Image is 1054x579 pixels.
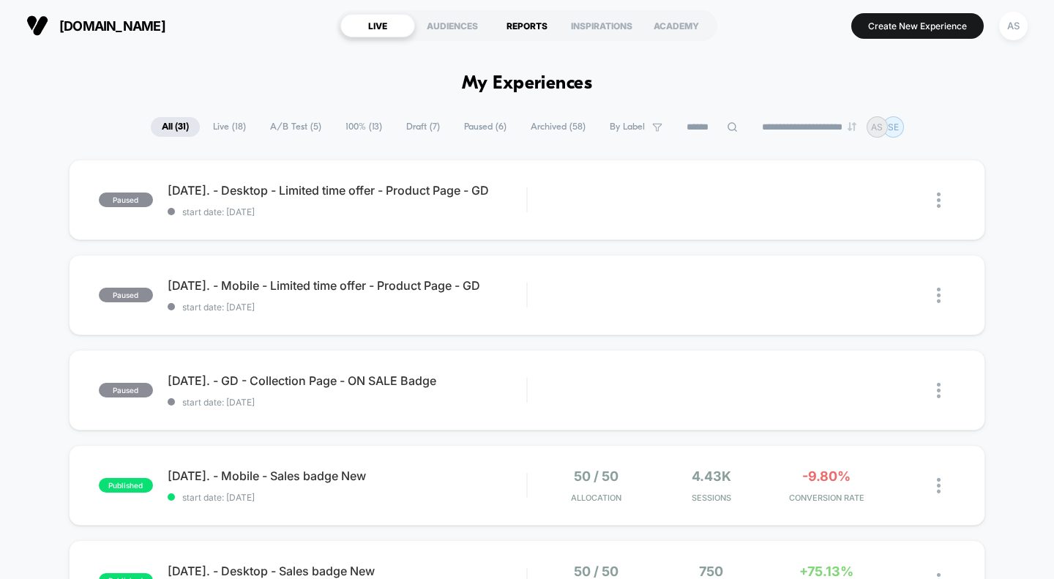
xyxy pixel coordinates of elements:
div: AUDIENCES [415,14,490,37]
span: start date: [DATE] [168,492,527,503]
span: CONVERSION RATE [773,493,881,503]
img: Visually logo [26,15,48,37]
span: 50 / 50 [574,564,618,579]
div: AS [999,12,1028,40]
span: paused [99,193,153,207]
span: 50 / 50 [574,468,618,484]
span: start date: [DATE] [168,302,527,313]
span: start date: [DATE] [168,206,527,217]
p: SE [888,122,899,132]
span: Draft ( 7 ) [395,117,451,137]
div: INSPIRATIONS [564,14,639,37]
span: start date: [DATE] [168,397,527,408]
span: Paused ( 6 ) [453,117,517,137]
div: LIVE [340,14,415,37]
span: [DATE]. - Mobile - Limited time offer - Product Page - GD [168,278,527,293]
span: Live ( 18 ) [202,117,257,137]
span: published [99,478,153,493]
p: AS [871,122,883,132]
h1: My Experiences [462,73,593,94]
span: [DOMAIN_NAME] [59,18,165,34]
img: end [848,122,856,131]
img: close [937,288,941,303]
span: [DATE]. - Desktop - Limited time offer - Product Page - GD [168,183,527,198]
span: 100% ( 13 ) [334,117,393,137]
span: Allocation [571,493,621,503]
span: 4.43k [692,468,731,484]
button: Create New Experience [851,13,984,39]
span: paused [99,383,153,397]
span: All ( 31 ) [151,117,200,137]
span: paused [99,288,153,302]
span: [DATE]. - GD - Collection Page - ON SALE Badge [168,373,527,388]
button: [DOMAIN_NAME] [22,14,170,37]
div: REPORTS [490,14,564,37]
img: close [937,478,941,493]
button: AS [995,11,1032,41]
div: ACADEMY [639,14,714,37]
span: -9.80% [802,468,851,484]
span: Sessions [657,493,765,503]
img: close [937,383,941,398]
span: [DATE]. - Mobile - Sales badge New [168,468,527,483]
span: A/B Test ( 5 ) [259,117,332,137]
span: [DATE]. - Desktop - Sales badge New [168,564,527,578]
span: +75.13% [799,564,853,579]
span: 750 [699,564,723,579]
span: Archived ( 58 ) [520,117,597,137]
span: By Label [610,122,645,132]
img: close [937,193,941,208]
